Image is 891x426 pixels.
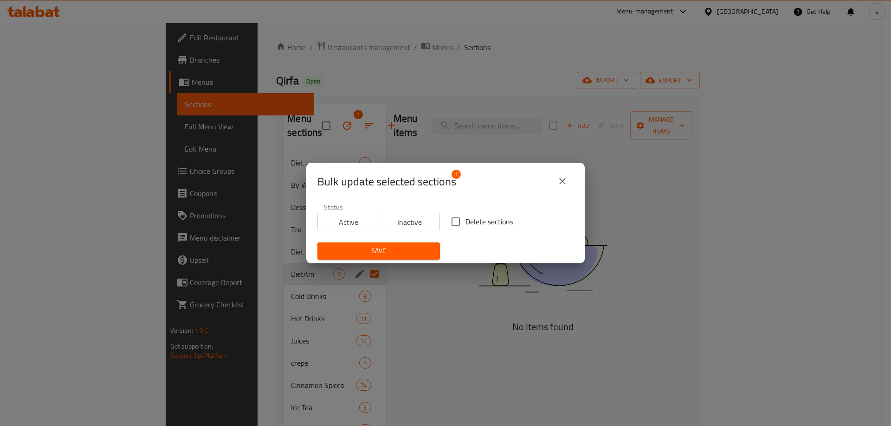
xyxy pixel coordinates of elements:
button: Inactive [379,213,440,231]
span: Active [322,216,375,229]
button: Save [317,242,440,260]
span: 1 [452,170,461,179]
button: close [551,170,574,192]
span: Save [325,245,433,257]
span: Delete sections [465,216,513,227]
span: Inactive [383,216,437,229]
button: Active [317,213,379,231]
span: Selected section count [317,174,456,189]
